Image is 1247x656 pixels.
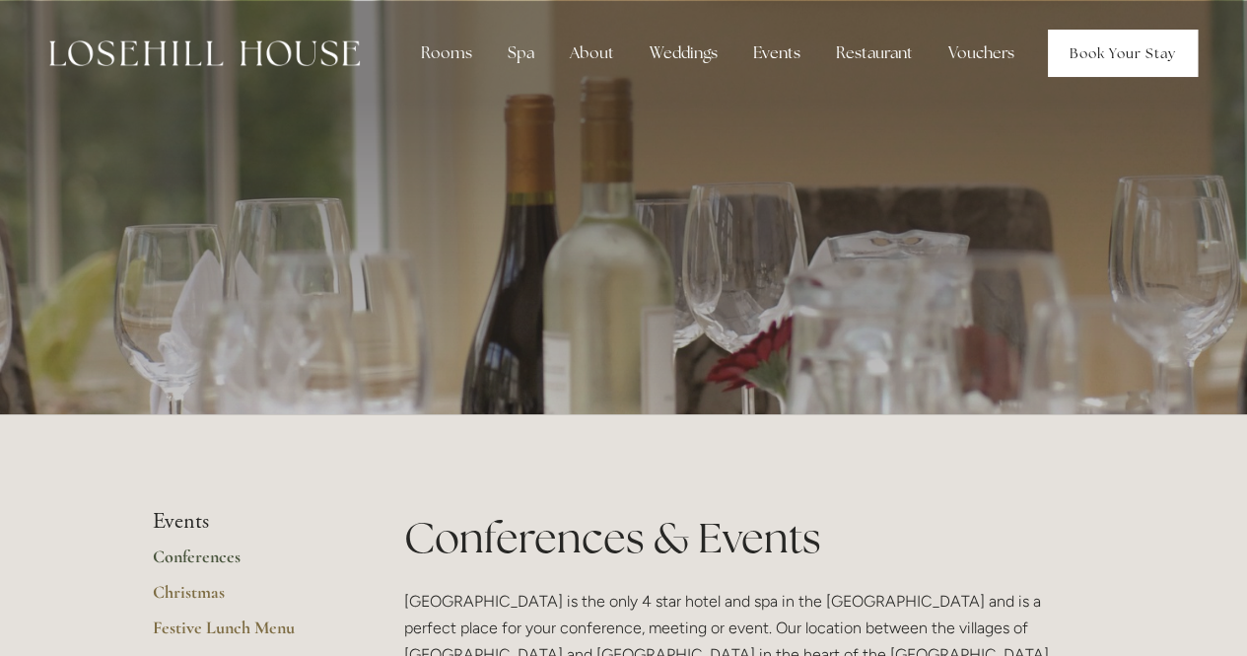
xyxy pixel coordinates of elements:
img: Losehill House [49,40,360,66]
li: Events [153,509,341,535]
a: Conferences [153,546,341,581]
div: Spa [492,34,550,73]
a: Book Your Stay [1048,30,1198,77]
a: Festive Lunch Menu [153,617,341,652]
div: Rooms [405,34,488,73]
div: About [554,34,630,73]
div: Events [737,34,816,73]
div: Weddings [634,34,733,73]
a: Vouchers [933,34,1030,73]
a: Christmas [153,581,341,617]
div: Restaurant [820,34,929,73]
h1: Conferences & Events [404,509,1095,567]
